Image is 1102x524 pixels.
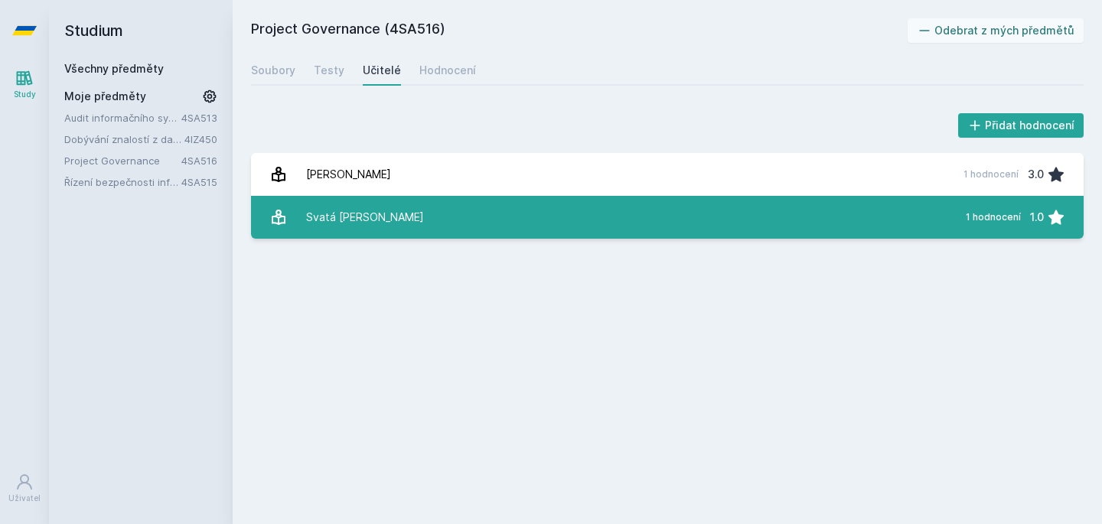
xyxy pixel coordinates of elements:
a: Hodnocení [419,55,476,86]
div: 1.0 [1030,202,1044,233]
a: [PERSON_NAME] 1 hodnocení 3.0 [251,153,1084,196]
div: 1 hodnocení [966,211,1021,223]
a: 4IZ450 [184,133,217,145]
button: Odebrat z mých předmětů [908,18,1084,43]
a: Soubory [251,55,295,86]
div: Učitelé [363,63,401,78]
a: 4SA515 [181,176,217,188]
a: Učitelé [363,55,401,86]
div: Uživatel [8,493,41,504]
a: Uživatel [3,465,46,512]
a: Audit informačního systému [64,110,181,125]
a: 4SA513 [181,112,217,124]
a: Svatá [PERSON_NAME] 1 hodnocení 1.0 [251,196,1084,239]
span: Moje předměty [64,89,146,104]
button: Přidat hodnocení [958,113,1084,138]
a: 4SA516 [181,155,217,167]
a: Testy [314,55,344,86]
div: [PERSON_NAME] [306,159,391,190]
a: Study [3,61,46,108]
div: Soubory [251,63,295,78]
div: 3.0 [1028,159,1044,190]
div: Hodnocení [419,63,476,78]
a: Dobývání znalostí z databází [64,132,184,147]
div: 1 hodnocení [963,168,1019,181]
a: Project Governance [64,153,181,168]
div: Testy [314,63,344,78]
h2: Project Governance (4SA516) [251,18,908,43]
a: Všechny předměty [64,62,164,75]
div: Study [14,89,36,100]
a: Řízení bezpečnosti informačních systémů [64,174,181,190]
div: Svatá [PERSON_NAME] [306,202,424,233]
